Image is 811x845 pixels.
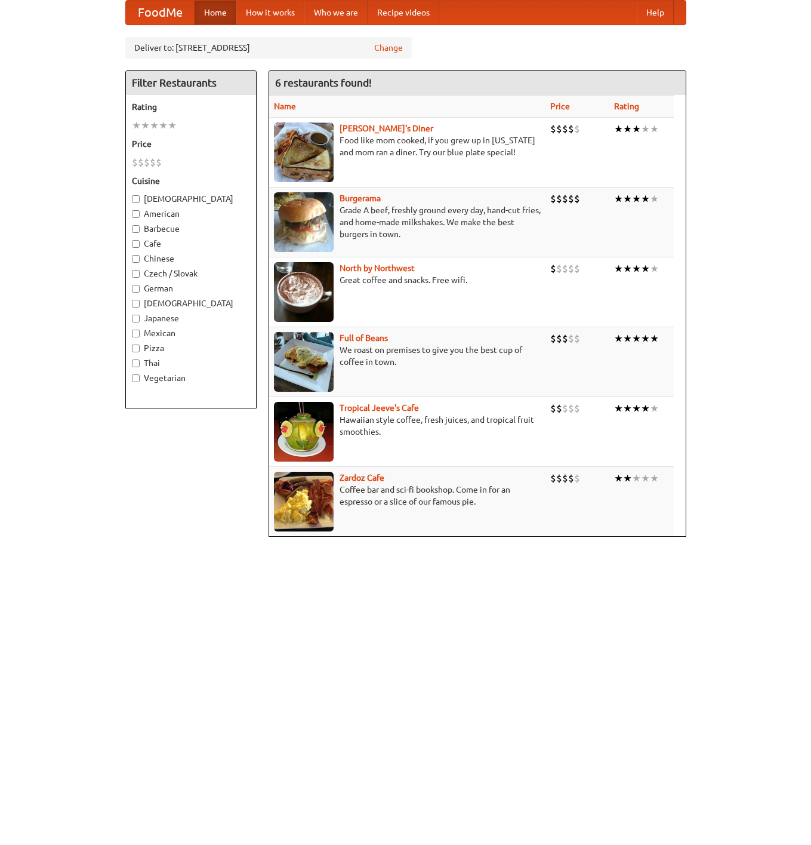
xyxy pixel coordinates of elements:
[623,122,632,136] li: ★
[632,332,641,345] li: ★
[550,332,556,345] li: $
[132,208,250,220] label: American
[144,156,150,169] li: $
[574,122,580,136] li: $
[562,192,568,205] li: $
[641,332,650,345] li: ★
[274,122,334,182] img: sallys.jpg
[340,124,433,133] a: [PERSON_NAME]'s Diner
[132,223,250,235] label: Barbecue
[340,193,381,203] a: Burgerama
[637,1,674,24] a: Help
[132,285,140,293] input: German
[623,332,632,345] li: ★
[562,332,568,345] li: $
[274,414,541,438] p: Hawaiian style coffee, fresh juices, and tropical fruit smoothies.
[132,270,140,278] input: Czech / Slovak
[132,156,138,169] li: $
[132,255,140,263] input: Chinese
[641,402,650,415] li: ★
[274,344,541,368] p: We roast on premises to give you the best cup of coffee in town.
[632,122,641,136] li: ★
[138,156,144,169] li: $
[340,263,415,273] a: North by Northwest
[132,359,140,367] input: Thai
[340,473,384,483] b: Zardoz Cafe
[274,204,541,240] p: Grade A beef, freshly ground every day, hand-cut fries, and home-made milkshakes. We make the bes...
[132,253,250,265] label: Chinese
[132,300,140,308] input: [DEMOGRAPHIC_DATA]
[562,122,568,136] li: $
[132,240,140,248] input: Cafe
[132,342,250,354] label: Pizza
[574,332,580,345] li: $
[556,472,562,485] li: $
[632,472,641,485] li: ★
[556,122,562,136] li: $
[274,472,334,531] img: zardoz.jpg
[274,192,334,252] img: burgerama.jpg
[550,102,570,111] a: Price
[132,357,250,369] label: Thai
[274,332,334,392] img: beans.jpg
[614,192,623,205] li: ★
[641,192,650,205] li: ★
[641,122,650,136] li: ★
[132,372,250,384] label: Vegetarian
[274,402,334,462] img: jeeves.jpg
[550,402,556,415] li: $
[650,332,659,345] li: ★
[274,102,296,111] a: Name
[132,210,140,218] input: American
[568,192,574,205] li: $
[614,122,623,136] li: ★
[304,1,368,24] a: Who we are
[623,402,632,415] li: ★
[274,134,541,158] p: Food like mom cooked, if you grew up in [US_STATE] and mom ran a diner. Try our blue plate special!
[568,402,574,415] li: $
[132,119,141,132] li: ★
[568,122,574,136] li: $
[568,472,574,485] li: $
[132,175,250,187] h5: Cuisine
[132,330,140,337] input: Mexican
[632,192,641,205] li: ★
[368,1,439,24] a: Recipe videos
[550,262,556,275] li: $
[168,119,177,132] li: ★
[274,484,541,508] p: Coffee bar and sci-fi bookshop. Come in for an espresso or a slice of our famous pie.
[568,262,574,275] li: $
[623,472,632,485] li: ★
[132,374,140,382] input: Vegetarian
[132,138,250,150] h5: Price
[340,403,419,413] a: Tropical Jeeve's Cafe
[374,42,403,54] a: Change
[132,225,140,233] input: Barbecue
[340,333,388,343] a: Full of Beans
[132,101,250,113] h5: Rating
[275,77,372,88] ng-pluralize: 6 restaurants found!
[623,262,632,275] li: ★
[614,332,623,345] li: ★
[614,262,623,275] li: ★
[614,102,639,111] a: Rating
[623,192,632,205] li: ★
[150,156,156,169] li: $
[574,262,580,275] li: $
[614,402,623,415] li: ★
[574,192,580,205] li: $
[150,119,159,132] li: ★
[556,332,562,345] li: $
[556,262,562,275] li: $
[550,472,556,485] li: $
[132,268,250,279] label: Czech / Slovak
[550,122,556,136] li: $
[236,1,304,24] a: How it works
[125,37,412,59] div: Deliver to: [STREET_ADDRESS]
[132,327,250,339] label: Mexican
